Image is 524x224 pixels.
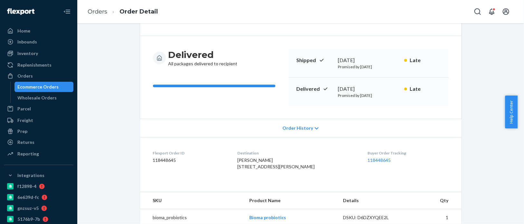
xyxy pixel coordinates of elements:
[4,126,73,136] a: Prep
[153,150,227,156] dt: Flexport Order ID
[471,5,484,18] button: Open Search Box
[17,73,33,79] div: Orders
[17,28,30,34] div: Home
[4,26,73,36] a: Home
[338,57,399,64] div: [DATE]
[17,151,39,157] div: Reporting
[505,96,518,128] button: Help Center
[17,39,37,45] div: Inbounds
[4,149,73,159] a: Reporting
[119,8,158,15] a: Order Detail
[17,128,27,135] div: Prep
[296,85,333,93] p: Delivered
[17,62,52,68] div: Replenishments
[367,150,449,156] dt: Buyer Order Tracking
[4,170,73,181] button: Integrations
[18,95,57,101] div: Wholesale Orders
[17,117,33,124] div: Freight
[4,48,73,59] a: Inventory
[14,93,74,103] a: Wholesale Orders
[168,49,238,67] div: All packages delivered to recipient
[237,157,315,169] span: [PERSON_NAME] [STREET_ADDRESS][PERSON_NAME]
[4,60,73,70] a: Replenishments
[244,192,338,209] th: Product Name
[17,172,44,179] div: Integrations
[17,205,39,211] div: gnzsuz-v5
[338,93,399,98] p: Promised by [DATE]
[88,8,107,15] a: Orders
[4,181,73,191] a: f12898-4
[168,49,238,61] h3: Delivered
[409,192,462,209] th: Qty
[4,71,73,81] a: Orders
[82,2,163,21] ol: breadcrumbs
[410,85,441,93] p: Late
[17,106,31,112] div: Parcel
[140,192,244,209] th: SKU
[61,5,73,18] button: Close Navigation
[4,192,73,202] a: 6e639d-fc
[410,57,441,64] p: Late
[237,150,357,156] dt: Destination
[7,8,34,15] img: Flexport logo
[338,64,399,70] p: Promised by [DATE]
[343,214,404,221] div: DSKU: D6DZXYQEE2L
[4,37,73,47] a: Inbounds
[338,192,409,209] th: Details
[17,194,39,201] div: 6e639d-fc
[367,157,391,163] a: 118448645
[17,216,40,222] div: 5176b9-7b
[282,125,313,131] span: Order History
[17,50,38,57] div: Inventory
[4,203,73,213] a: gnzsuz-v5
[153,157,227,163] dd: 118448645
[17,183,36,190] div: f12898-4
[4,104,73,114] a: Parcel
[4,115,73,126] a: Freight
[249,215,286,220] a: Bioma probiotics
[338,85,399,93] div: [DATE]
[4,137,73,147] a: Returns
[14,82,74,92] a: Ecommerce Orders
[500,5,512,18] button: Open account menu
[17,139,34,145] div: Returns
[18,84,59,90] div: Ecommerce Orders
[296,57,333,64] p: Shipped
[485,5,498,18] button: Open notifications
